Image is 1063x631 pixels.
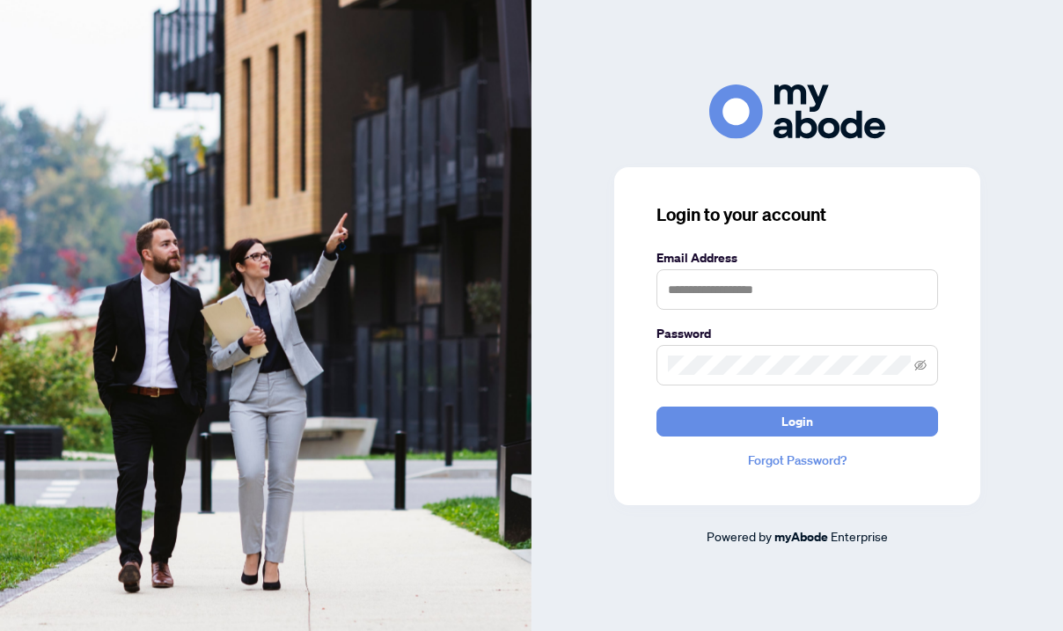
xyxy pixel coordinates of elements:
img: ma-logo [709,84,885,138]
h3: Login to your account [656,202,938,227]
span: Powered by [707,528,772,544]
span: Enterprise [831,528,888,544]
a: myAbode [774,527,828,547]
button: Login [656,407,938,437]
label: Email Address [656,248,938,268]
span: Login [781,407,813,436]
a: Forgot Password? [656,451,938,470]
span: eye-invisible [914,359,927,371]
label: Password [656,324,938,343]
